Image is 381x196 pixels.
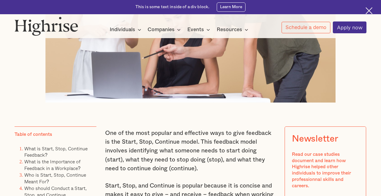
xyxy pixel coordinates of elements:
div: Read our case studies document and learn how Highrise helped other individuals to improve their p... [292,151,359,189]
img: Cross icon [366,7,373,14]
div: Table of contents [15,131,52,138]
a: Schedule a demo [282,22,331,33]
a: Learn More [217,2,246,11]
a: Who is Start, Stop, Continue Meant For? [24,171,86,185]
div: Newsletter [292,134,338,144]
div: This is some text inside of a div block. [135,4,210,10]
div: Resources [217,26,242,33]
img: Highrise logo [15,17,78,36]
a: What is Start, Stop, Continue Feedback? [24,145,88,159]
a: Apply now [333,21,366,33]
p: One of the most popular and effective ways to give feedback is the Start, Stop, Continue model. T... [105,129,276,173]
div: Events [187,26,212,33]
div: Companies [148,26,175,33]
a: What is the Importance of Feedback in a Workplace? [24,158,81,172]
div: Individuals [110,26,143,33]
div: Resources [217,26,250,33]
div: Individuals [110,26,135,33]
div: Events [187,26,204,33]
div: Companies [148,26,182,33]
